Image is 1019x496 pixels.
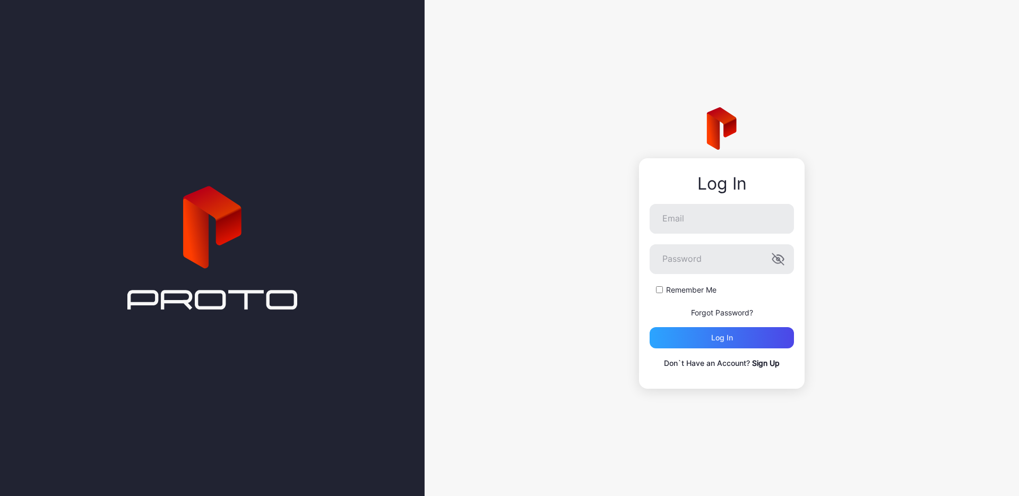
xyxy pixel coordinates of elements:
[650,357,794,370] p: Don`t Have an Account?
[650,204,794,234] input: Email
[691,308,753,317] a: Forgot Password?
[711,333,733,342] div: Log in
[752,358,780,367] a: Sign Up
[772,253,784,266] button: Password
[666,285,716,295] label: Remember Me
[650,174,794,193] div: Log In
[650,327,794,348] button: Log in
[650,244,794,274] input: Password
